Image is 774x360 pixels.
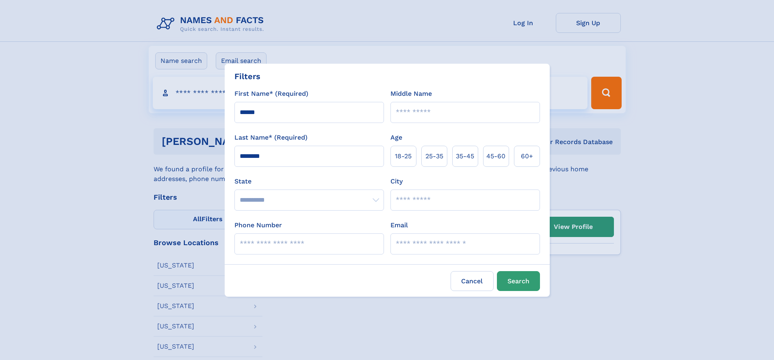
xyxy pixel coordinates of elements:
[234,177,384,186] label: State
[425,151,443,161] span: 25‑35
[234,89,308,99] label: First Name* (Required)
[234,70,260,82] div: Filters
[486,151,505,161] span: 45‑60
[390,133,402,142] label: Age
[234,133,308,142] label: Last Name* (Required)
[451,271,494,291] label: Cancel
[390,89,432,99] label: Middle Name
[497,271,540,291] button: Search
[456,151,474,161] span: 35‑45
[521,151,533,161] span: 60+
[395,151,412,161] span: 18‑25
[390,220,408,230] label: Email
[390,177,403,186] label: City
[234,220,282,230] label: Phone Number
